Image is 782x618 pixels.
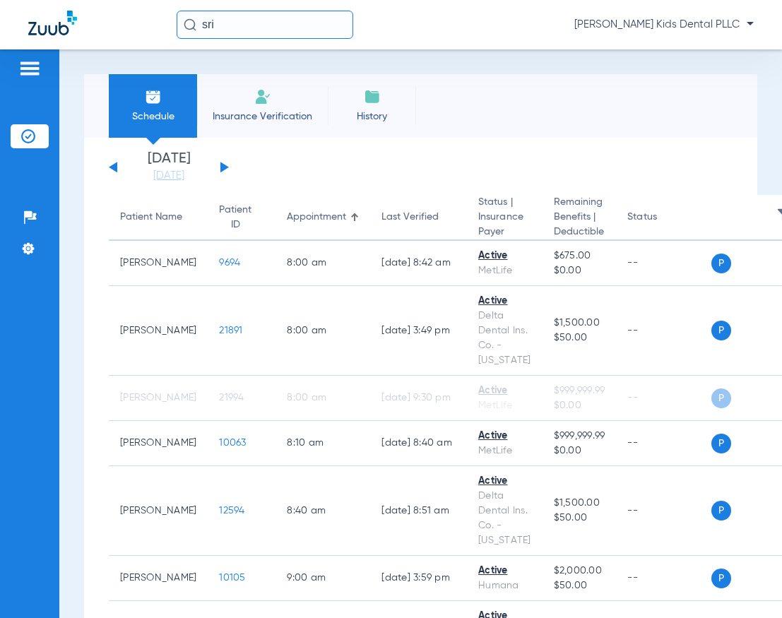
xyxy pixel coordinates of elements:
[554,429,605,444] span: $999,999.99
[276,421,370,466] td: 8:10 AM
[276,466,370,556] td: 8:40 AM
[109,286,208,376] td: [PERSON_NAME]
[219,438,246,448] span: 10063
[616,556,711,601] td: --
[184,18,196,31] img: Search Icon
[109,241,208,286] td: [PERSON_NAME]
[478,309,531,368] div: Delta Dental Ins. Co. - [US_STATE]
[219,506,244,516] span: 12594
[287,210,359,225] div: Appointment
[287,210,346,225] div: Appointment
[616,241,711,286] td: --
[364,88,381,105] img: History
[338,109,405,124] span: History
[276,286,370,376] td: 8:00 AM
[208,109,317,124] span: Insurance Verification
[554,444,605,458] span: $0.00
[616,286,711,376] td: --
[616,466,711,556] td: --
[554,316,605,331] span: $1,500.00
[18,60,41,77] img: hamburger-icon
[478,210,531,239] span: Insurance Payer
[478,398,531,413] div: MetLife
[28,11,77,35] img: Zuub Logo
[177,11,353,39] input: Search for patients
[554,263,605,278] span: $0.00
[554,564,605,578] span: $2,000.00
[554,496,605,511] span: $1,500.00
[381,210,439,225] div: Last Verified
[554,398,605,413] span: $0.00
[219,326,242,335] span: 21891
[478,489,531,548] div: Delta Dental Ins. Co. - [US_STATE]
[711,434,731,453] span: P
[554,578,605,593] span: $50.00
[126,152,211,183] li: [DATE]
[120,210,182,225] div: Patient Name
[478,429,531,444] div: Active
[219,203,251,232] div: Patient ID
[478,249,531,263] div: Active
[370,376,467,421] td: [DATE] 9:30 PM
[711,550,782,618] iframe: Chat Widget
[574,18,754,32] span: [PERSON_NAME] Kids Dental PLLC
[467,195,543,241] th: Status |
[276,376,370,421] td: 8:00 AM
[711,388,731,408] span: P
[370,241,467,286] td: [DATE] 8:42 AM
[711,501,731,521] span: P
[370,286,467,376] td: [DATE] 3:49 PM
[478,564,531,578] div: Active
[276,556,370,601] td: 9:00 AM
[126,169,211,183] a: [DATE]
[219,573,245,583] span: 10105
[276,241,370,286] td: 8:00 AM
[109,466,208,556] td: [PERSON_NAME]
[616,376,711,421] td: --
[478,444,531,458] div: MetLife
[554,331,605,345] span: $50.00
[109,556,208,601] td: [PERSON_NAME]
[370,556,467,601] td: [DATE] 3:59 PM
[381,210,456,225] div: Last Verified
[219,258,240,268] span: 9694
[478,294,531,309] div: Active
[145,88,162,105] img: Schedule
[711,321,731,340] span: P
[543,195,617,241] th: Remaining Benefits |
[616,421,711,466] td: --
[109,376,208,421] td: [PERSON_NAME]
[554,384,605,398] span: $999,999.99
[370,421,467,466] td: [DATE] 8:40 AM
[616,195,711,241] th: Status
[478,384,531,398] div: Active
[554,511,605,525] span: $50.00
[109,421,208,466] td: [PERSON_NAME]
[119,109,186,124] span: Schedule
[478,474,531,489] div: Active
[219,203,264,232] div: Patient ID
[219,393,244,403] span: 21994
[711,254,731,273] span: P
[554,249,605,263] span: $675.00
[554,225,605,239] span: Deductible
[370,466,467,556] td: [DATE] 8:51 AM
[120,210,196,225] div: Patient Name
[254,88,271,105] img: Manual Insurance Verification
[478,578,531,593] div: Humana
[478,263,531,278] div: MetLife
